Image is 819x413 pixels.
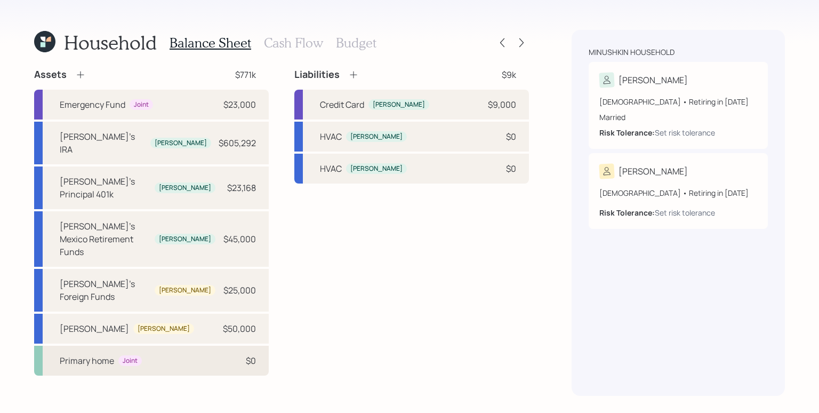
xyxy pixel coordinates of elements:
[320,130,342,143] div: HVAC
[599,187,757,198] div: [DEMOGRAPHIC_DATA] • Retiring in [DATE]
[60,98,125,111] div: Emergency Fund
[655,127,715,138] div: Set risk tolerance
[502,68,516,81] div: $9k
[294,69,340,81] h4: Liabilities
[336,35,376,51] h3: Budget
[350,164,403,173] div: [PERSON_NAME]
[246,354,256,367] div: $0
[599,208,655,218] b: Risk Tolerance:
[488,98,516,111] div: $9,000
[159,184,211,193] div: [PERSON_NAME]
[155,139,207,148] div: [PERSON_NAME]
[60,175,150,201] div: [PERSON_NAME]'s Principal 401k
[599,128,655,138] b: Risk Tolerance:
[589,47,675,58] div: Minushkin household
[373,100,425,109] div: [PERSON_NAME]
[655,207,715,218] div: Set risk tolerance
[320,162,342,175] div: HVAC
[235,68,256,81] div: $771k
[599,96,757,107] div: [DEMOGRAPHIC_DATA] • Retiring in [DATE]
[60,130,146,156] div: [PERSON_NAME]'s IRA
[60,277,150,303] div: [PERSON_NAME]'s Foreign Funds
[506,162,516,175] div: $0
[223,233,256,245] div: $45,000
[223,284,256,297] div: $25,000
[506,130,516,143] div: $0
[159,286,211,295] div: [PERSON_NAME]
[223,322,256,335] div: $50,000
[138,324,190,333] div: [PERSON_NAME]
[223,98,256,111] div: $23,000
[350,132,403,141] div: [PERSON_NAME]
[227,181,256,194] div: $23,168
[159,235,211,244] div: [PERSON_NAME]
[60,354,114,367] div: Primary home
[170,35,251,51] h3: Balance Sheet
[60,220,150,258] div: [PERSON_NAME]'s Mexico Retirement Funds
[264,35,323,51] h3: Cash Flow
[64,31,157,54] h1: Household
[60,322,129,335] div: [PERSON_NAME]
[320,98,364,111] div: Credit Card
[619,74,688,86] div: [PERSON_NAME]
[34,69,67,81] h4: Assets
[219,137,256,149] div: $605,292
[599,112,757,123] div: Married
[619,165,688,178] div: [PERSON_NAME]
[134,100,149,109] div: Joint
[123,356,138,366] div: Joint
